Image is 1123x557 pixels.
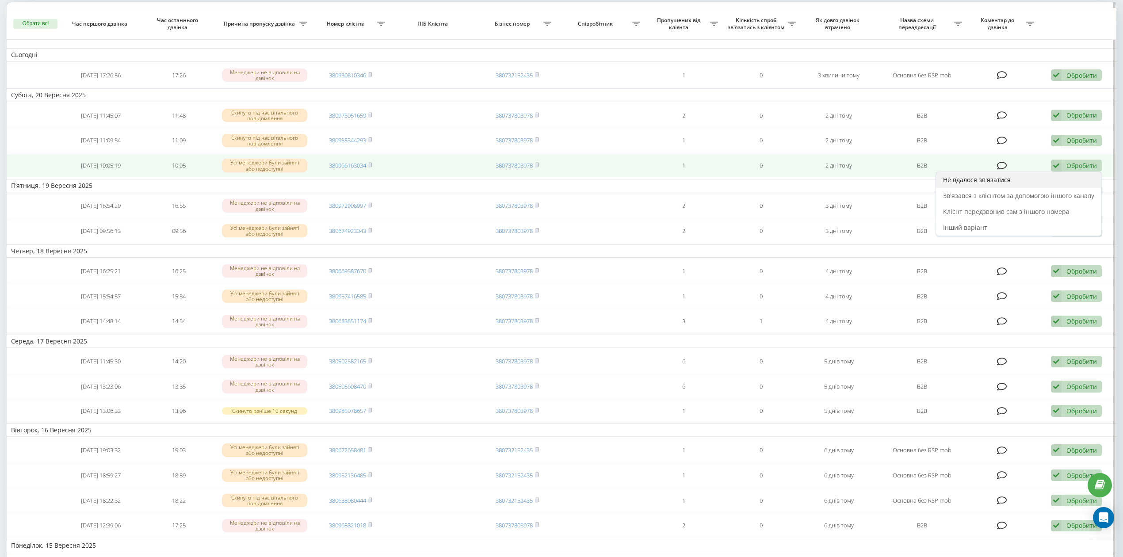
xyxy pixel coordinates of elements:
td: 2 дні тому [800,129,878,152]
td: [DATE] 13:06:33 [62,400,140,422]
td: 4 дні тому [800,259,878,283]
td: 0 [722,64,800,87]
span: Коментар до дзвінка [971,17,1026,31]
a: 380669587670 [329,267,366,275]
td: 0 [722,489,800,512]
div: Open Intercom Messenger [1093,507,1114,528]
span: Клієнт передзвонив сам з іншого номера [943,207,1070,216]
div: Скинуто раніше 10 секунд [222,407,307,415]
a: 380737803978 [496,161,533,169]
td: 6 днів тому [800,439,878,462]
td: 0 [722,375,800,398]
td: [DATE] 19:03:32 [62,439,140,462]
div: Обробити [1066,496,1097,505]
td: 3 хвилини тому [800,64,878,87]
td: 0 [722,285,800,308]
td: 0 [722,259,800,283]
td: 0 [722,514,800,537]
td: 6 днів тому [800,489,878,512]
td: 0 [722,104,800,127]
td: 1 [645,400,722,422]
a: 380985078657 [329,407,366,415]
td: 18:22 [140,489,218,512]
td: 2 дні тому [800,154,878,177]
div: Обробити [1066,317,1097,325]
div: Скинуто під час вітального повідомлення [222,109,307,122]
td: [DATE] 14:48:14 [62,309,140,333]
div: Скинуто під час вітального повідомлення [222,134,307,147]
td: 2 [645,104,722,127]
td: 13:06 [140,400,218,422]
div: Обробити [1066,357,1097,366]
td: П’ятниця, 19 Вересня 2025 [7,179,1116,192]
td: 0 [722,400,800,422]
td: Середа, 17 Вересня 2025 [7,335,1116,348]
td: В2В [878,514,966,537]
td: 3 дні тому [800,194,878,217]
td: В2В [878,400,966,422]
span: Час першого дзвінка [70,20,132,27]
a: 380672658481 [329,446,366,454]
td: 5 днів тому [800,350,878,373]
td: 0 [722,464,800,487]
td: 6 днів тому [800,514,878,537]
td: Основна без RSP mob [878,439,966,462]
td: 1 [645,129,722,152]
span: Зв'язався з клієнтом за допомогою іншого каналу [943,191,1094,200]
td: 11:09 [140,129,218,152]
td: Вівторок, 16 Вересня 2025 [7,423,1116,437]
td: Основна без RSP mob [878,489,966,512]
span: Інший варіант [943,223,987,232]
div: Менеджери не відповіли на дзвінок [222,264,307,278]
a: 380930810346 [329,71,366,79]
div: Обробити [1066,521,1097,530]
td: 6 [645,350,722,373]
td: 18:59 [140,464,218,487]
div: Усі менеджери були зайняті або недоступні [222,469,307,482]
td: Четвер, 18 Вересня 2025 [7,244,1116,258]
div: Усі менеджери були зайняті або недоступні [222,443,307,457]
div: Обробити [1066,382,1097,391]
td: [DATE] 17:26:56 [62,64,140,87]
a: 380965821018 [329,521,366,529]
div: Менеджери не відповіли на дзвінок [222,380,307,393]
span: Не вдалося зв'язатися [943,175,1011,184]
td: 17:26 [140,64,218,87]
span: Час останнього дзвінка [148,17,210,31]
td: В2В [878,350,966,373]
td: 5 днів тому [800,375,878,398]
td: 10:05 [140,154,218,177]
td: [DATE] 15:54:57 [62,285,140,308]
a: 380737803978 [496,202,533,210]
td: 1 [645,154,722,177]
td: 4 дні тому [800,309,878,333]
td: Основна без RSP mob [878,464,966,487]
div: Обробити [1066,446,1097,454]
td: 0 [722,439,800,462]
span: Причина пропуску дзвінка [222,20,299,27]
td: [DATE] 12:39:06 [62,514,140,537]
td: В2В [878,219,966,243]
span: Як довго дзвінок втрачено [808,17,870,31]
td: [DATE] 11:09:54 [62,129,140,152]
td: [DATE] 18:59:27 [62,464,140,487]
td: [DATE] 16:25:21 [62,259,140,283]
div: Менеджери не відповіли на дзвінок [222,315,307,328]
a: 380975051659 [329,111,366,119]
td: 1 [722,309,800,333]
td: 19:03 [140,439,218,462]
a: 380732152435 [496,471,533,479]
a: 380737803978 [496,521,533,529]
td: 1 [645,285,722,308]
span: Назва схеми переадресації [882,17,954,31]
td: 0 [722,154,800,177]
div: Обробити [1066,471,1097,480]
td: Понеділок, 15 Вересня 2025 [7,539,1116,552]
div: Менеджери не відповіли на дзвінок [222,199,307,212]
span: Кількість спроб зв'язатись з клієнтом [727,17,788,31]
td: 6 [645,375,722,398]
a: 380683851174 [329,317,366,325]
a: 380732152435 [496,446,533,454]
div: Усі менеджери були зайняті або недоступні [222,290,307,303]
td: 14:54 [140,309,218,333]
